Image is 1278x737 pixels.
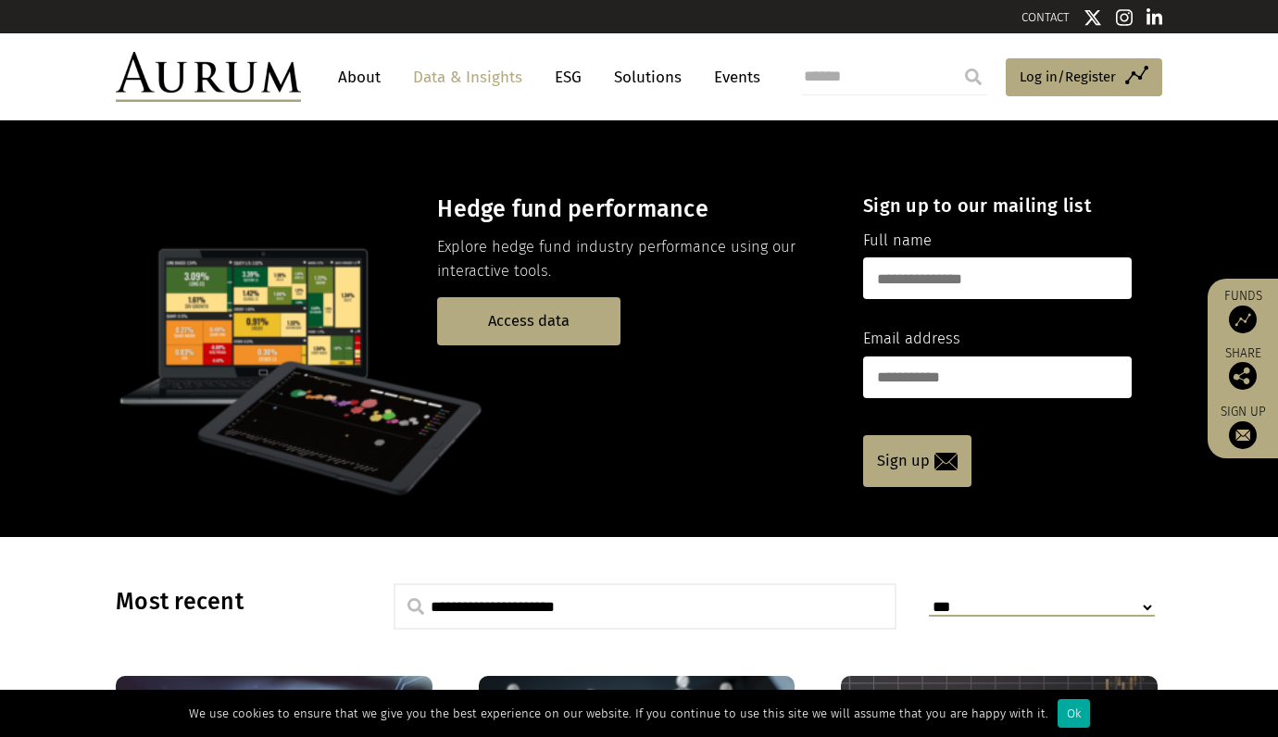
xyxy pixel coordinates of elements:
[404,60,532,94] a: Data & Insights
[1217,347,1269,390] div: Share
[1229,421,1257,449] img: Sign up to our newsletter
[545,60,591,94] a: ESG
[1217,404,1269,449] a: Sign up
[705,60,760,94] a: Events
[329,60,390,94] a: About
[1006,58,1162,97] a: Log in/Register
[437,297,620,344] a: Access data
[955,58,992,95] input: Submit
[1229,362,1257,390] img: Share this post
[863,229,932,253] label: Full name
[1217,288,1269,333] a: Funds
[1020,66,1116,88] span: Log in/Register
[437,235,831,284] p: Explore hedge fund industry performance using our interactive tools.
[934,453,958,470] img: email-icon
[1058,699,1090,728] div: Ok
[1116,8,1133,27] img: Instagram icon
[437,195,831,223] h3: Hedge fund performance
[116,52,301,102] img: Aurum
[863,327,960,351] label: Email address
[863,435,971,487] a: Sign up
[1146,8,1163,27] img: Linkedin icon
[605,60,691,94] a: Solutions
[1021,10,1070,24] a: CONTACT
[1084,8,1102,27] img: Twitter icon
[116,588,347,616] h3: Most recent
[863,194,1132,217] h4: Sign up to our mailing list
[407,598,424,615] img: search.svg
[1229,306,1257,333] img: Access Funds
